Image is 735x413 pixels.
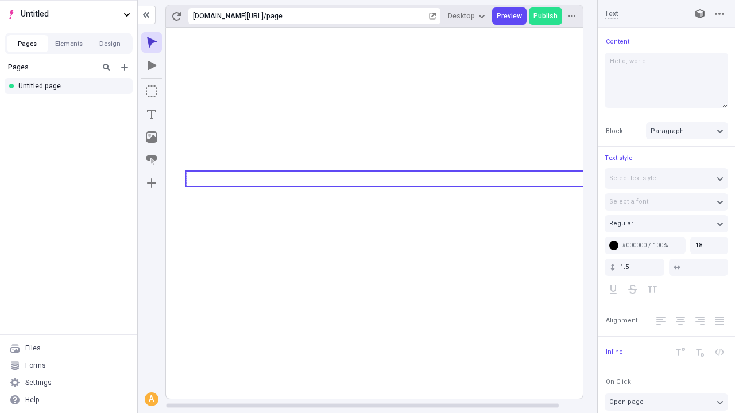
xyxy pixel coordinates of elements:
div: [URL][DOMAIN_NAME] [193,11,264,21]
button: Elements [48,35,90,52]
button: On Click [604,375,633,389]
span: Untitled [21,8,119,21]
div: / [264,11,266,21]
div: Files [25,344,41,353]
button: Left Align [652,312,670,329]
span: Alignment [606,316,637,325]
span: Open page [609,397,644,407]
button: Image [141,127,162,147]
button: Design [90,35,131,52]
button: Select a font [605,193,728,211]
button: Button [141,150,162,170]
div: Pages [8,63,95,72]
span: Publish [533,11,558,21]
button: Subscript [691,344,709,361]
button: Code [711,344,728,361]
div: #000000 / 100% [622,241,681,250]
span: Select text style [609,173,656,183]
button: Box [141,81,162,102]
span: Preview [497,11,522,21]
span: Regular [609,219,633,228]
button: Center Align [672,312,689,329]
button: #000000 / 100% [605,237,686,254]
span: Text style [605,153,632,163]
button: Select text style [605,168,728,189]
div: Help [25,395,40,404]
button: Desktop [443,7,490,25]
div: Untitled page [18,81,123,91]
span: Block [606,127,623,135]
input: Text [605,9,680,19]
span: Desktop [448,11,475,21]
button: Content [604,34,632,48]
span: Content [606,37,629,46]
button: Superscript [672,344,689,361]
button: Open page [605,393,728,411]
span: Paragraph [651,126,684,136]
button: Justify [711,312,728,329]
button: Inline [604,345,625,359]
textarea: Hello, world [605,53,728,108]
button: Regular [605,215,728,232]
span: Select a font [609,197,648,206]
div: Forms [25,361,46,370]
button: Block [604,124,625,138]
div: page [266,11,427,21]
button: Pages [7,35,48,52]
button: Paragraph [646,122,728,139]
button: Publish [529,7,562,25]
span: Inline [606,348,623,356]
span: On Click [606,377,631,386]
div: Settings [25,378,52,387]
button: Add new [118,60,131,74]
button: Preview [492,7,527,25]
button: Alignment [604,314,640,328]
button: Text [141,104,162,124]
button: Right Align [691,312,709,329]
div: A [146,393,157,405]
